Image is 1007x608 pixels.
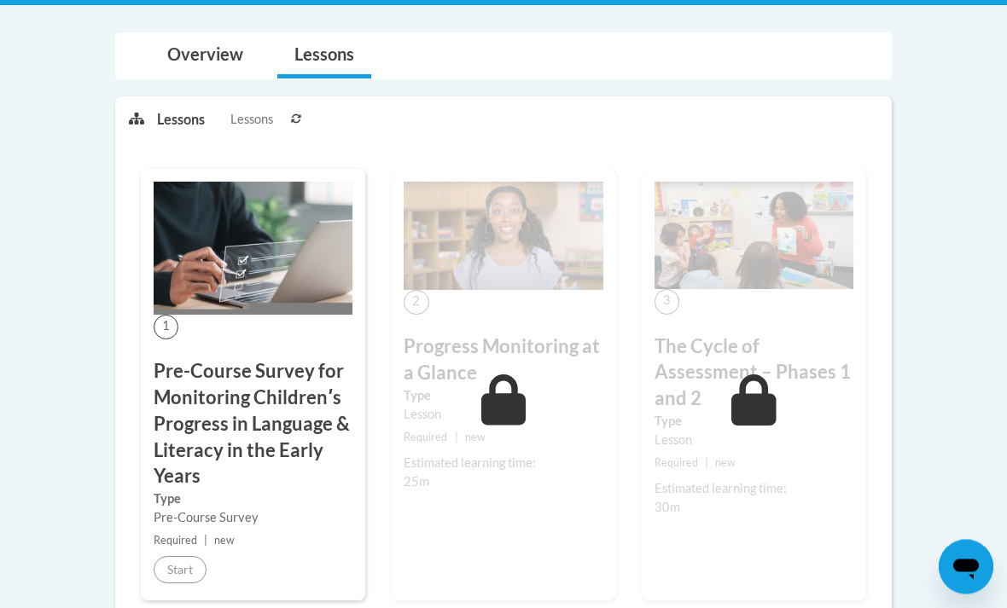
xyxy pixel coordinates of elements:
h3: Progress Monitoring at a Glance [404,334,602,387]
span: | [705,457,708,470]
span: new [214,535,235,547]
div: Estimated learning time: [404,455,602,473]
span: 1 [154,316,178,340]
span: 2 [404,291,428,316]
img: Course Image [154,182,352,316]
img: Course Image [655,182,853,291]
a: Overview [150,34,260,79]
img: Course Image [404,182,602,291]
span: Required [404,431,447,444]
label: Type [404,387,602,406]
div: Pre-Course Survey [154,509,352,528]
span: 3 [655,290,679,315]
label: Type [154,490,352,509]
span: 25m [404,475,429,489]
span: Required [154,535,197,547]
span: | [204,535,207,547]
h3: The Cycle of Assessment – Phases 1 and 2 [655,334,853,413]
div: Estimated learning time: [655,480,853,499]
span: 30m [655,501,680,515]
span: new [465,431,486,444]
span: Lessons [230,111,273,130]
h3: Pre-Course Survey for Monitoring Childrenʹs Progress in Language & Literacy in the Early Years [154,359,352,490]
iframe: Button to launch messaging window [939,540,993,594]
div: Lesson [404,406,602,425]
div: Lesson [655,431,853,450]
span: | [455,431,458,444]
label: Type [655,413,853,431]
span: new [715,457,736,470]
a: Lessons [277,34,371,79]
span: Required [655,457,698,470]
p: Lessons [157,111,205,130]
button: Start [154,557,207,584]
